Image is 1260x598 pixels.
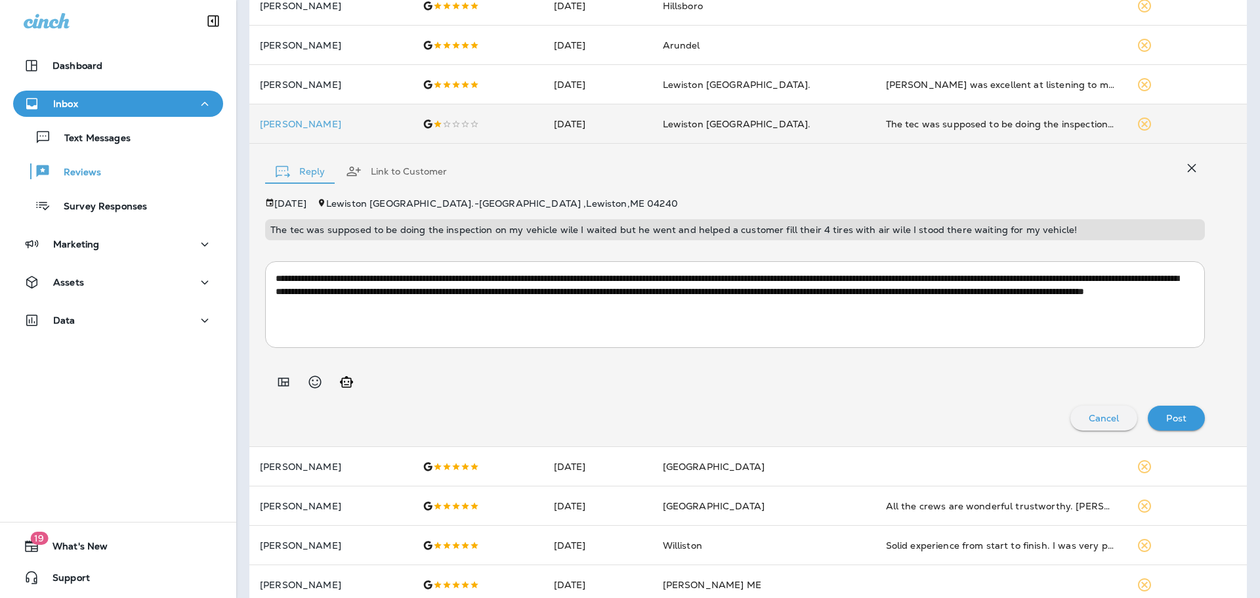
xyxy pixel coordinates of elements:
[13,158,223,185] button: Reviews
[260,540,402,551] p: [PERSON_NAME]
[13,533,223,559] button: 19What's New
[53,98,78,109] p: Inbox
[260,461,402,472] p: [PERSON_NAME]
[260,40,402,51] p: [PERSON_NAME]
[260,1,402,11] p: [PERSON_NAME]
[260,580,402,590] p: [PERSON_NAME]
[1070,406,1138,431] button: Cancel
[30,532,48,545] span: 19
[663,500,765,512] span: [GEOGRAPHIC_DATA]
[1089,413,1120,423] p: Cancel
[333,369,360,395] button: Generate AI response
[663,461,765,473] span: [GEOGRAPHIC_DATA]
[13,192,223,219] button: Survey Responses
[13,123,223,151] button: Text Messages
[270,224,1200,235] p: The tec was supposed to be doing the inspection on my vehicle wile I waited but he went and helpe...
[260,119,402,129] div: Click to view Customer Drawer
[335,148,457,195] button: Link to Customer
[13,53,223,79] button: Dashboard
[663,579,761,591] span: [PERSON_NAME] ME
[265,148,335,195] button: Reply
[663,39,700,51] span: Arundel
[13,565,223,591] button: Support
[543,65,652,104] td: [DATE]
[663,540,702,551] span: Williston
[543,486,652,526] td: [DATE]
[886,78,1116,91] div: Caleb was excellent at listening to my concerns and addressing all my questions. And explained ev...
[1166,413,1186,423] p: Post
[663,79,811,91] span: Lewiston [GEOGRAPHIC_DATA].
[274,198,306,209] p: [DATE]
[53,277,84,288] p: Assets
[260,119,402,129] p: [PERSON_NAME]
[51,133,131,145] p: Text Messages
[195,8,232,34] button: Collapse Sidebar
[326,198,678,209] span: Lewiston [GEOGRAPHIC_DATA]. - [GEOGRAPHIC_DATA] , Lewiston , ME 04240
[51,167,101,179] p: Reviews
[13,269,223,295] button: Assets
[302,369,328,395] button: Select an emoji
[886,500,1116,513] div: All the crews are wonderful trustworthy. Tom the manager there very helpful along with all the st...
[52,60,102,71] p: Dashboard
[39,572,90,588] span: Support
[260,501,402,511] p: [PERSON_NAME]
[13,231,223,257] button: Marketing
[886,539,1116,552] div: Solid experience from start to finish. I was very pleased on how quickly they took me in for insp...
[663,118,811,130] span: Lewiston [GEOGRAPHIC_DATA].
[1148,406,1205,431] button: Post
[53,239,99,249] p: Marketing
[51,201,147,213] p: Survey Responses
[543,526,652,565] td: [DATE]
[886,117,1116,131] div: The tec was supposed to be doing the inspection on my vehicle wile I waited but he went and helpe...
[53,315,75,326] p: Data
[39,541,108,557] span: What's New
[543,26,652,65] td: [DATE]
[260,79,402,90] p: [PERSON_NAME]
[13,307,223,333] button: Data
[13,91,223,117] button: Inbox
[543,447,652,486] td: [DATE]
[543,104,652,144] td: [DATE]
[270,369,297,395] button: Add in a premade template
